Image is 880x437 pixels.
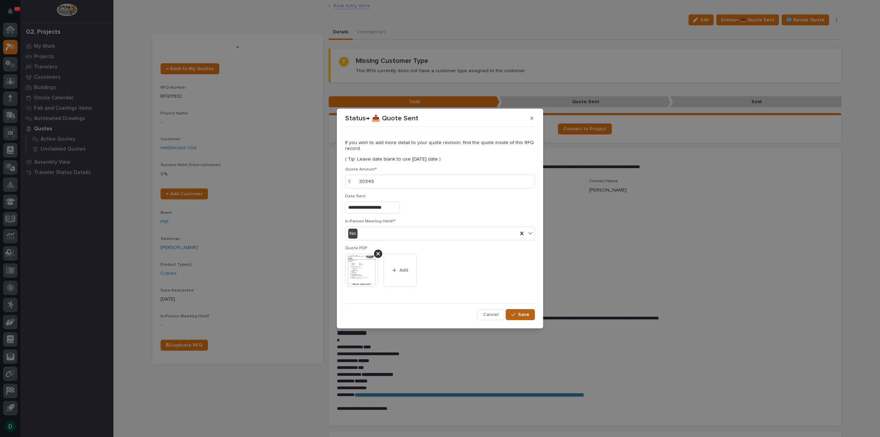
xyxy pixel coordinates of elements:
[384,254,417,287] button: Add
[345,194,366,198] span: Date Sent
[345,167,377,172] span: Quote Amount
[345,175,359,188] div: $
[348,229,357,239] div: No
[345,246,367,250] span: Quote PDF
[345,156,535,162] p: ( Tip: Leave date blank to use [DATE] date )
[506,309,535,320] button: Save
[483,312,498,318] span: Cancel
[345,114,418,122] p: Status→ 📤 Quote Sent
[345,140,535,152] p: If you wish to add more detail to your quote revision, find the quote inside of this RFQ record.
[518,312,529,318] span: Save
[345,219,396,223] span: In-Person Meeting Held?
[399,267,408,273] span: Add
[477,309,504,320] button: Cancel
